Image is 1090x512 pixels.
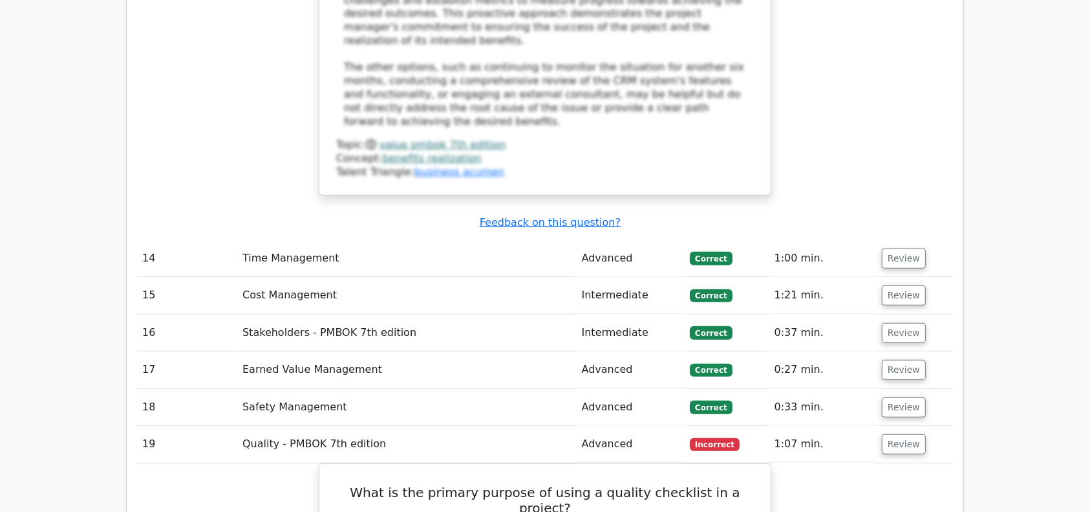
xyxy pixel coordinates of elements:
td: Safety Management [237,389,577,426]
td: Advanced [577,240,685,277]
a: benefits realization [383,152,482,164]
td: Intermediate [577,315,685,351]
td: 19 [137,426,237,463]
button: Review [882,323,926,343]
button: Review [882,434,926,454]
td: 15 [137,277,237,314]
td: 14 [137,240,237,277]
td: 16 [137,315,237,351]
span: Correct [690,289,732,302]
td: Intermediate [577,277,685,314]
button: Review [882,360,926,380]
div: Concept: [336,152,754,166]
button: Review [882,285,926,306]
button: Review [882,249,926,269]
td: Stakeholders - PMBOK 7th edition [237,315,577,351]
td: Time Management [237,240,577,277]
td: Advanced [577,389,685,426]
span: Incorrect [690,438,740,451]
span: Correct [690,401,732,414]
td: 17 [137,351,237,388]
td: 0:27 min. [769,351,877,388]
td: 1:07 min. [769,426,877,463]
td: Cost Management [237,277,577,314]
td: 1:21 min. [769,277,877,314]
a: value pmbok 7th edition [379,139,506,151]
td: 0:37 min. [769,315,877,351]
span: Correct [690,364,732,377]
td: Quality - PMBOK 7th edition [237,426,577,463]
td: Advanced [577,426,685,463]
span: Correct [690,326,732,339]
td: Advanced [577,351,685,388]
div: Topic: [336,139,754,152]
td: Earned Value Management [237,351,577,388]
a: Feedback on this question? [480,216,621,228]
div: Talent Triangle: [336,139,754,179]
td: 0:33 min. [769,389,877,426]
a: business acumen [414,166,504,178]
button: Review [882,397,926,417]
td: 18 [137,389,237,426]
td: 1:00 min. [769,240,877,277]
span: Correct [690,252,732,265]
